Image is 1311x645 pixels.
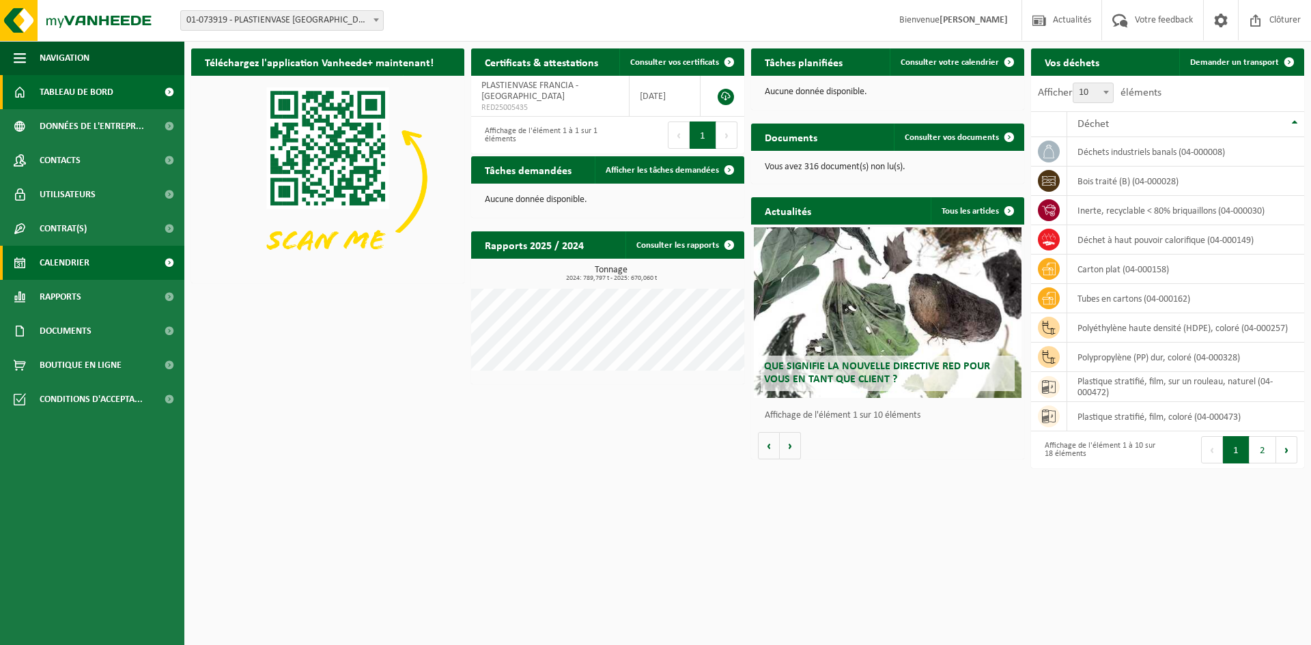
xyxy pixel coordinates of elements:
span: Déchet [1077,119,1109,130]
span: Tableau de bord [40,75,113,109]
span: Contrat(s) [40,212,87,246]
p: Aucune donnée disponible. [485,195,731,205]
span: 2024: 789,797 t - 2025: 670,060 t [478,275,744,282]
a: Consulter les rapports [625,231,743,259]
h2: Rapports 2025 / 2024 [471,231,597,258]
td: plastique stratifié, film, coloré (04-000473) [1067,402,1304,431]
span: Calendrier [40,246,89,280]
a: Afficher les tâches demandées [595,156,743,184]
span: Contacts [40,143,81,177]
button: Vorige [758,432,780,459]
img: Download de VHEPlus App [191,76,464,281]
button: Previous [1201,436,1223,463]
h2: Certificats & attestations [471,48,612,75]
button: 2 [1250,436,1276,463]
span: Rapports [40,280,81,314]
h2: Téléchargez l'application Vanheede+ maintenant! [191,48,447,75]
span: Boutique en ligne [40,348,122,382]
h2: Documents [751,124,831,150]
td: polypropylène (PP) dur, coloré (04-000328) [1067,343,1304,372]
button: 1 [690,121,716,149]
strong: [PERSON_NAME] [940,15,1008,25]
span: Utilisateurs [40,177,96,212]
h2: Tâches demandées [471,156,585,183]
button: Next [716,121,737,149]
p: Affichage de l'élément 1 sur 10 éléments [765,411,1017,420]
a: Tous les articles [931,197,1023,225]
td: plastique stratifié, film, sur un rouleau, naturel (04-000472) [1067,372,1304,402]
span: 10 [1073,83,1114,103]
td: tubes en cartons (04-000162) [1067,284,1304,313]
button: Next [1276,436,1297,463]
span: Afficher les tâches demandées [606,166,719,175]
label: Afficher éléments [1038,87,1161,98]
div: Affichage de l'élément 1 à 1 sur 1 éléments [478,120,601,150]
a: Consulter vos documents [894,124,1023,151]
a: Que signifie la nouvelle directive RED pour vous en tant que client ? [754,227,1021,398]
h2: Tâches planifiées [751,48,856,75]
td: déchets industriels banals (04-000008) [1067,137,1304,167]
span: Conditions d'accepta... [40,382,143,416]
h2: Actualités [751,197,825,224]
a: Consulter votre calendrier [890,48,1023,76]
span: Navigation [40,41,89,75]
span: Documents [40,314,91,348]
td: bois traité (B) (04-000028) [1067,167,1304,196]
span: PLASTIENVASE FRANCIA - [GEOGRAPHIC_DATA] [481,81,578,102]
button: 1 [1223,436,1250,463]
button: Volgende [780,432,801,459]
td: [DATE] [630,76,701,117]
span: Consulter vos documents [905,133,999,142]
span: Demander un transport [1190,58,1279,67]
td: déchet à haut pouvoir calorifique (04-000149) [1067,225,1304,255]
span: Consulter votre calendrier [901,58,999,67]
a: Consulter vos certificats [619,48,743,76]
span: 01-073919 - PLASTIENVASE FRANCIA - ARRAS [181,11,383,30]
button: Previous [668,121,690,149]
h2: Vos déchets [1031,48,1113,75]
td: polyéthylène haute densité (HDPE), coloré (04-000257) [1067,313,1304,343]
h3: Tonnage [478,266,744,282]
p: Vous avez 316 document(s) non lu(s). [765,162,1011,172]
td: carton plat (04-000158) [1067,255,1304,284]
span: Données de l'entrepr... [40,109,144,143]
span: 01-073919 - PLASTIENVASE FRANCIA - ARRAS [180,10,384,31]
a: Demander un transport [1179,48,1303,76]
span: 10 [1073,83,1113,102]
span: Consulter vos certificats [630,58,719,67]
p: Aucune donnée disponible. [765,87,1011,97]
span: RED25005435 [481,102,619,113]
td: inerte, recyclable < 80% briquaillons (04-000030) [1067,196,1304,225]
div: Affichage de l'élément 1 à 10 sur 18 éléments [1038,435,1161,465]
span: Que signifie la nouvelle directive RED pour vous en tant que client ? [764,361,990,385]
